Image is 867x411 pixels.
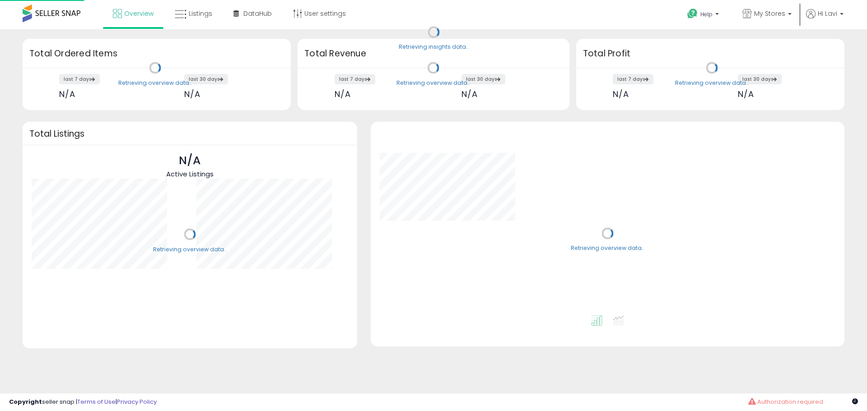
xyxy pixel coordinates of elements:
[118,79,192,87] div: Retrieving overview data..
[9,397,42,406] strong: Copyright
[9,398,157,406] div: seller snap | |
[700,10,713,18] span: Help
[680,1,728,29] a: Help
[124,9,154,18] span: Overview
[754,9,785,18] span: My Stores
[806,9,844,29] a: Hi Lavi
[189,9,212,18] span: Listings
[687,8,698,19] i: Get Help
[818,9,837,18] span: Hi Lavi
[77,397,116,406] a: Terms of Use
[243,9,272,18] span: DataHub
[571,245,644,253] div: Retrieving overview data..
[396,79,470,87] div: Retrieving overview data..
[153,245,227,254] div: Retrieving overview data..
[117,397,157,406] a: Privacy Policy
[675,79,749,87] div: Retrieving overview data..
